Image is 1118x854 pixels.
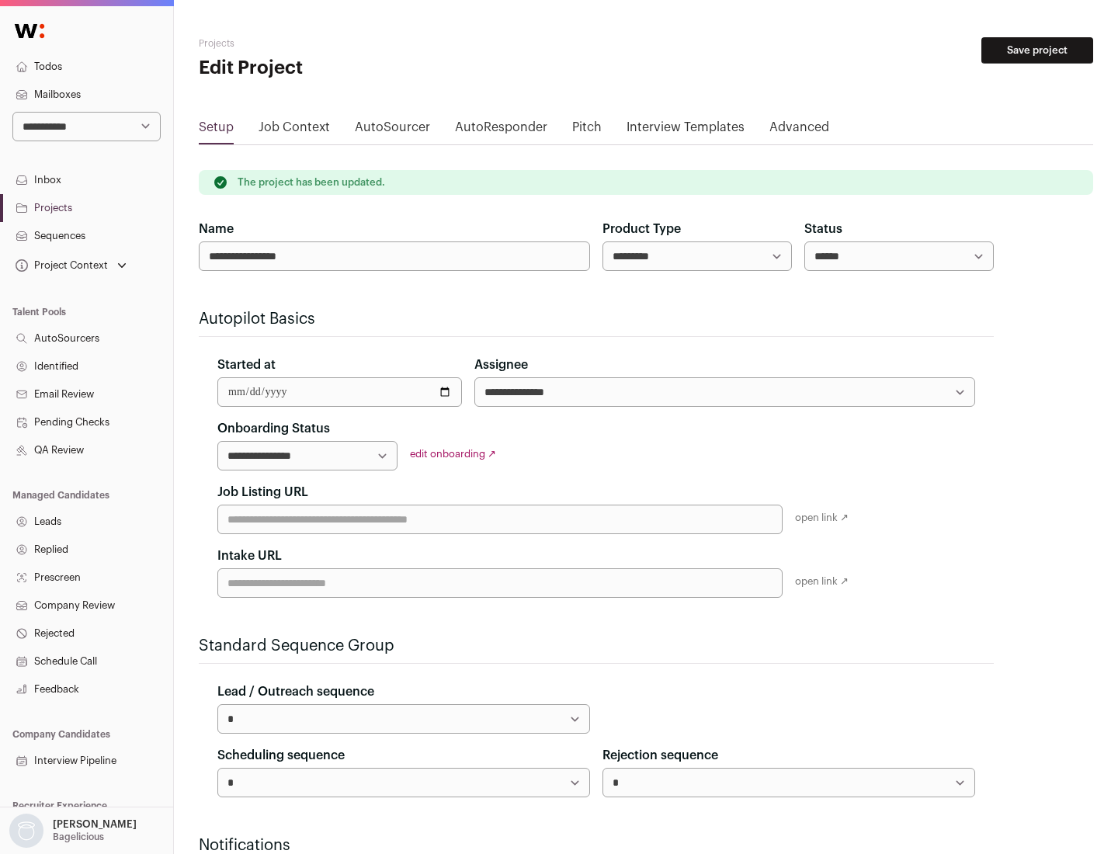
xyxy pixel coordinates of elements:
label: Lead / Outreach sequence [217,682,374,701]
a: edit onboarding ↗ [410,449,496,459]
button: Open dropdown [12,255,130,276]
a: AutoResponder [455,118,547,143]
label: Status [804,220,842,238]
a: Interview Templates [627,118,745,143]
h2: Projects [199,37,497,50]
label: Product Type [602,220,681,238]
h2: Standard Sequence Group [199,635,994,657]
h2: Autopilot Basics [199,308,994,330]
label: Onboarding Status [217,419,330,438]
label: Started at [217,356,276,374]
p: The project has been updated. [238,176,385,189]
label: Rejection sequence [602,746,718,765]
p: [PERSON_NAME] [53,818,137,831]
img: nopic.png [9,814,43,848]
button: Open dropdown [6,814,140,848]
button: Save project [981,37,1093,64]
img: Wellfound [6,16,53,47]
label: Name [199,220,234,238]
a: Job Context [259,118,330,143]
a: AutoSourcer [355,118,430,143]
label: Intake URL [217,547,282,565]
h1: Edit Project [199,56,497,81]
a: Setup [199,118,234,143]
label: Scheduling sequence [217,746,345,765]
label: Assignee [474,356,528,374]
a: Advanced [769,118,829,143]
label: Job Listing URL [217,483,308,502]
div: Project Context [12,259,108,272]
p: Bagelicious [53,831,104,843]
a: Pitch [572,118,602,143]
